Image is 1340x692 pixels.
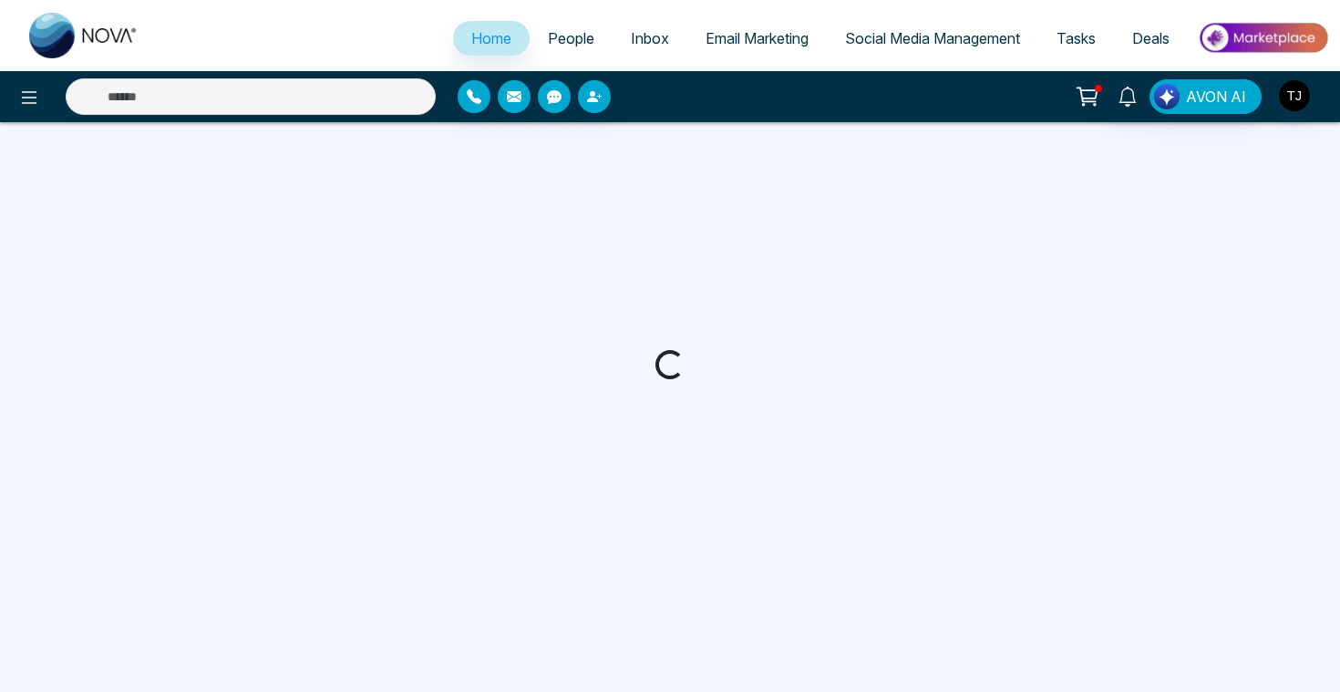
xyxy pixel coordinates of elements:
span: Tasks [1057,29,1096,47]
span: Email Marketing [706,29,809,47]
a: Inbox [613,21,687,56]
span: Inbox [631,29,669,47]
span: People [548,29,594,47]
a: Email Marketing [687,21,827,56]
span: Social Media Management [845,29,1020,47]
a: Social Media Management [827,21,1038,56]
span: AVON AI [1186,86,1246,108]
img: Nova CRM Logo [29,13,139,58]
button: AVON AI [1149,79,1262,114]
a: People [530,21,613,56]
a: Deals [1114,21,1188,56]
img: User Avatar [1279,80,1310,111]
span: Home [471,29,511,47]
a: Tasks [1038,21,1114,56]
span: Deals [1132,29,1170,47]
img: Market-place.gif [1197,17,1329,58]
img: Lead Flow [1154,84,1180,109]
a: Home [453,21,530,56]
